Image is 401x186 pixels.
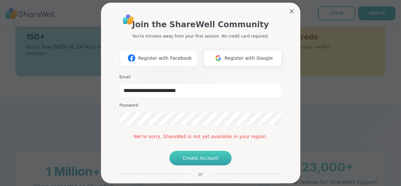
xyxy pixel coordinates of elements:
[212,52,225,64] img: ShareWell Logomark
[120,133,282,140] div: We’re sorry, ShareWell is not yet available in your region.
[121,12,136,27] img: ShareWell Logo
[203,50,282,66] button: Register with Google
[120,74,282,80] h3: Email
[169,151,232,165] button: Create Account
[125,52,138,64] img: ShareWell Logomark
[120,103,282,108] h3: Password
[132,33,269,39] p: You're minutes away from your first session. No credit card required.
[225,55,273,62] span: Register with Google
[120,50,198,66] button: Register with Facebook
[183,155,219,161] span: Create Account
[132,19,269,31] h1: Join the ShareWell Community
[138,55,192,62] span: Register with Facebook
[190,171,211,177] span: or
